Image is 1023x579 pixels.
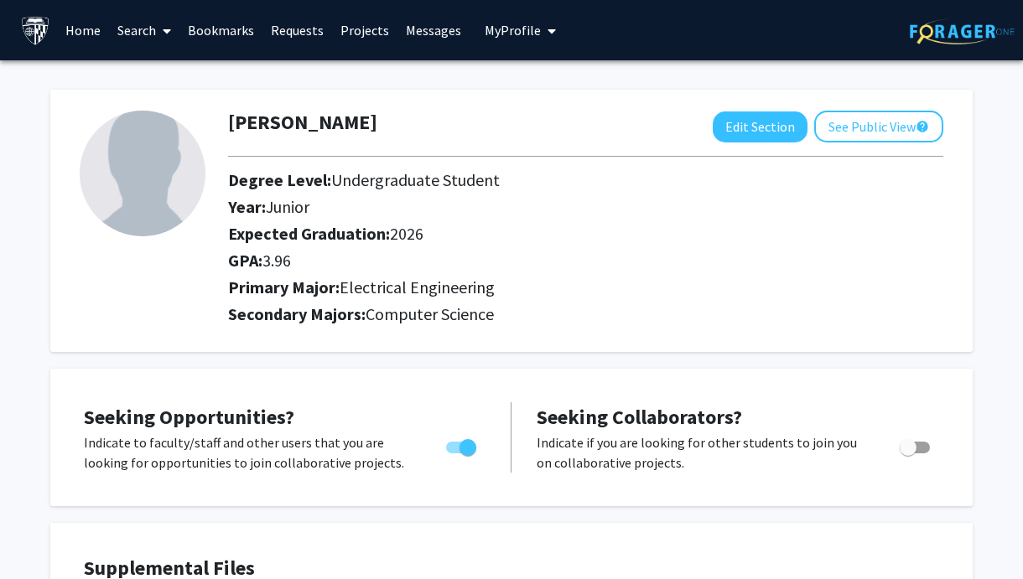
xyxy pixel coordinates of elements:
img: ForagerOne Logo [910,18,1015,44]
iframe: Chat [13,504,71,566]
span: Computer Science [366,303,494,324]
button: See Public View [814,111,943,142]
h2: GPA: [228,251,915,271]
span: 3.96 [262,250,291,271]
a: Home [57,1,109,59]
h2: Year: [228,197,915,217]
span: Undergraduate Student [331,169,500,190]
a: Requests [262,1,332,59]
div: Toggle [893,432,939,458]
a: Search [109,1,179,59]
h2: Secondary Majors: [228,304,943,324]
a: Projects [332,1,397,59]
p: Indicate if you are looking for other students to join you on collaborative projects. [537,432,868,473]
a: Bookmarks [179,1,262,59]
p: Indicate to faculty/staff and other users that you are looking for opportunities to join collabor... [84,432,414,473]
img: Johns Hopkins University Logo [21,16,50,45]
h2: Degree Level: [228,170,915,190]
h1: [PERSON_NAME] [228,111,377,135]
span: My Profile [485,22,541,39]
button: Edit Section [713,111,807,142]
span: Seeking Opportunities? [84,404,294,430]
span: 2026 [390,223,423,244]
span: Electrical Engineering [340,277,495,297]
a: Messages [397,1,470,59]
mat-icon: help [916,116,929,137]
div: Toggle [439,432,486,458]
span: Seeking Collaborators? [537,404,742,430]
img: Profile Picture [80,111,205,236]
h2: Primary Major: [228,277,943,297]
span: Junior [266,196,309,217]
h2: Expected Graduation: [228,224,915,244]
